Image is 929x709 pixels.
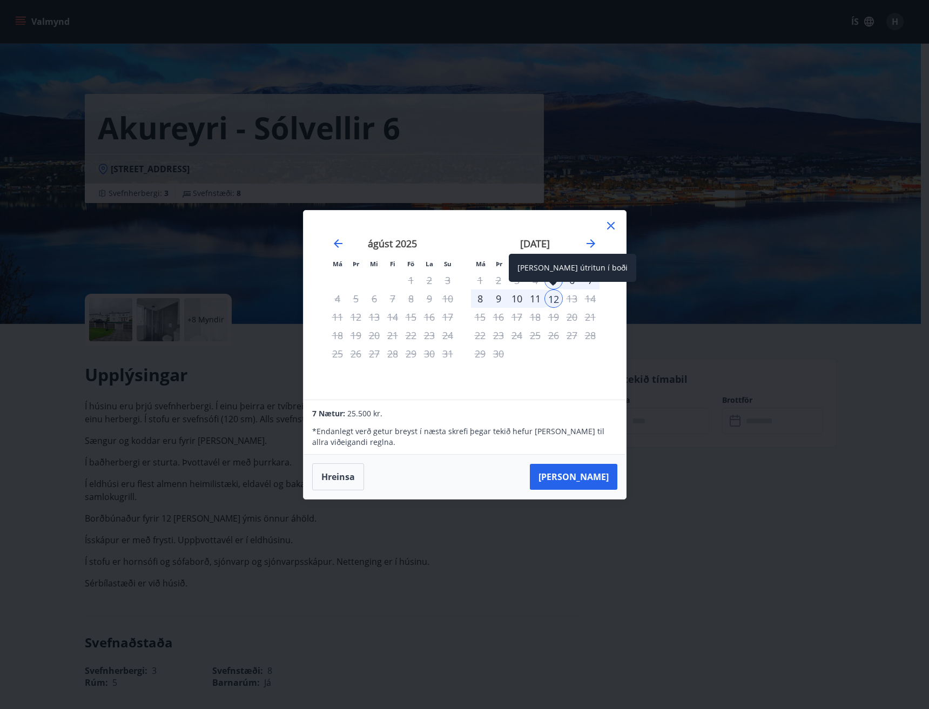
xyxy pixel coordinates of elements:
td: Not available. fimmtudagur, 18. september 2025 [526,308,544,326]
td: Not available. fimmtudagur, 25. september 2025 [526,326,544,345]
strong: [DATE] [520,237,550,250]
div: 8 [471,289,489,308]
td: Not available. þriðjudagur, 16. september 2025 [489,308,508,326]
td: Not available. þriðjudagur, 2. september 2025 [489,271,508,289]
div: Move backward to switch to the previous month. [332,237,345,250]
td: Not available. laugardagur, 27. september 2025 [563,326,581,345]
td: Not available. mánudagur, 1. september 2025 [471,271,489,289]
td: Not available. mánudagur, 15. september 2025 [471,308,489,326]
div: [PERSON_NAME] útritun í boði [509,254,636,282]
td: Not available. mánudagur, 29. september 2025 [471,345,489,363]
td: Not available. laugardagur, 20. september 2025 [563,308,581,326]
td: Selected. fimmtudagur, 11. september 2025 [526,289,544,308]
td: Not available. fimmtudagur, 28. ágúst 2025 [383,345,402,363]
small: Fi [390,260,395,268]
td: Selected. miðvikudagur, 10. september 2025 [508,289,526,308]
td: Not available. laugardagur, 2. ágúst 2025 [420,271,439,289]
td: Not available. sunnudagur, 3. ágúst 2025 [439,271,457,289]
td: Not available. sunnudagur, 24. ágúst 2025 [439,326,457,345]
td: Not available. fimmtudagur, 21. ágúst 2025 [383,326,402,345]
td: Not available. miðvikudagur, 24. september 2025 [508,326,526,345]
small: Má [333,260,342,268]
button: [PERSON_NAME] [530,464,617,490]
td: Not available. þriðjudagur, 12. ágúst 2025 [347,308,365,326]
div: Move forward to switch to the next month. [584,237,597,250]
td: Not available. mánudagur, 22. september 2025 [471,326,489,345]
td: Not available. laugardagur, 9. ágúst 2025 [420,289,439,308]
td: Selected as end date. föstudagur, 12. september 2025 [544,289,563,308]
small: Su [444,260,452,268]
td: Not available. fimmtudagur, 14. ágúst 2025 [383,308,402,326]
td: Not available. sunnudagur, 17. ágúst 2025 [439,308,457,326]
td: Not available. föstudagur, 22. ágúst 2025 [402,326,420,345]
td: Not available. miðvikudagur, 6. ágúst 2025 [365,289,383,308]
td: Not available. þriðjudagur, 26. ágúst 2025 [347,345,365,363]
td: Not available. sunnudagur, 10. ágúst 2025 [439,289,457,308]
td: Not available. sunnudagur, 28. september 2025 [581,326,600,345]
span: 25.500 kr. [347,408,382,418]
td: Not available. þriðjudagur, 30. september 2025 [489,345,508,363]
button: Hreinsa [312,463,364,490]
td: Not available. föstudagur, 1. ágúst 2025 [402,271,420,289]
div: Aðeins útritun í boði [544,289,563,308]
td: Not available. laugardagur, 30. ágúst 2025 [420,345,439,363]
div: 10 [508,289,526,308]
td: Not available. sunnudagur, 14. september 2025 [581,289,600,308]
small: Þr [353,260,359,268]
small: Fö [407,260,414,268]
small: Má [476,260,486,268]
td: Not available. fimmtudagur, 7. ágúst 2025 [383,289,402,308]
td: Not available. mánudagur, 25. ágúst 2025 [328,345,347,363]
td: Not available. laugardagur, 16. ágúst 2025 [420,308,439,326]
td: Not available. sunnudagur, 31. ágúst 2025 [439,345,457,363]
td: Not available. föstudagur, 29. ágúst 2025 [402,345,420,363]
td: Not available. miðvikudagur, 3. september 2025 [508,271,526,289]
td: Not available. föstudagur, 26. september 2025 [544,326,563,345]
td: Not available. mánudagur, 11. ágúst 2025 [328,308,347,326]
td: Not available. laugardagur, 13. september 2025 [563,289,581,308]
td: Not available. mánudagur, 4. ágúst 2025 [328,289,347,308]
td: Not available. laugardagur, 23. ágúst 2025 [420,326,439,345]
td: Not available. miðvikudagur, 17. september 2025 [508,308,526,326]
td: Not available. föstudagur, 8. ágúst 2025 [402,289,420,308]
td: Not available. sunnudagur, 21. september 2025 [581,308,600,326]
small: Mi [370,260,378,268]
small: La [426,260,433,268]
td: Not available. þriðjudagur, 23. september 2025 [489,326,508,345]
div: Calendar [317,224,613,387]
td: Not available. miðvikudagur, 13. ágúst 2025 [365,308,383,326]
td: Not available. þriðjudagur, 19. ágúst 2025 [347,326,365,345]
div: 11 [526,289,544,308]
div: 9 [489,289,508,308]
span: 7 Nætur: [312,408,345,418]
td: Not available. miðvikudagur, 27. ágúst 2025 [365,345,383,363]
small: Þr [496,260,502,268]
td: Not available. miðvikudagur, 20. ágúst 2025 [365,326,383,345]
td: Not available. föstudagur, 19. september 2025 [544,308,563,326]
td: Selected. mánudagur, 8. september 2025 [471,289,489,308]
td: Not available. mánudagur, 18. ágúst 2025 [328,326,347,345]
td: Not available. föstudagur, 15. ágúst 2025 [402,308,420,326]
td: Selected. þriðjudagur, 9. september 2025 [489,289,508,308]
p: * Endanlegt verð getur breyst í næsta skrefi þegar tekið hefur [PERSON_NAME] til allra viðeigandi... [312,426,617,448]
td: Not available. þriðjudagur, 5. ágúst 2025 [347,289,365,308]
strong: ágúst 2025 [368,237,417,250]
